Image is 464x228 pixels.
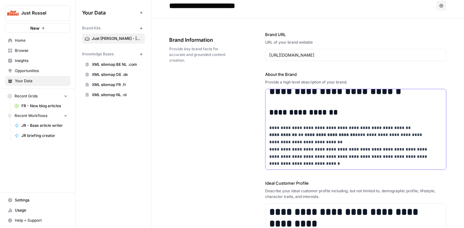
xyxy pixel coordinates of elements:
a: Opportunities [5,66,70,76]
span: Browse [15,48,68,53]
a: XML sitemap DE .de [82,70,145,80]
a: XML sitemap FR .fr [82,80,145,90]
span: Insights [15,58,68,64]
span: New [30,25,39,31]
img: Just Russel Logo [7,7,19,19]
a: Your Data [5,76,70,86]
a: XML sitemap NL .nl [82,90,145,100]
span: XML sitemap FR .fr [92,82,142,88]
span: Recent Grids [15,93,38,99]
span: Help + Support [15,218,68,223]
label: Brand URL [265,31,447,38]
span: XML sitemap NL .nl [92,92,142,98]
span: Just [PERSON_NAME] - [GEOGRAPHIC_DATA]-FR [92,36,142,41]
span: JR - Base article writer [21,123,68,128]
a: Insights [5,56,70,66]
span: Provide key brand facts for accurate and grounded content creation. [169,46,230,63]
a: Browse [5,46,70,56]
a: JR - Base article writer [12,120,70,131]
span: XML sitemap DE .de [92,72,142,77]
a: Settings [5,195,70,205]
div: Describe your ideal customer profile including, but not limited to, demographic profile, lifestyl... [265,188,447,200]
div: URL of your brand website [265,40,447,45]
span: Brand Kits [82,25,100,31]
button: Recent Workflows [5,111,70,120]
button: New [5,23,70,33]
a: Usage [5,205,70,215]
span: XML sitemap BE NL .com [92,62,142,67]
input: www.sundaysoccer.com [269,52,443,58]
span: Knowledge Bases [82,51,114,57]
button: Recent Grids [5,91,70,101]
span: Recent Workflows [15,113,47,119]
span: Opportunities [15,68,68,74]
a: Just [PERSON_NAME] - [GEOGRAPHIC_DATA]-FR [82,34,145,44]
div: Provide a high level description of your brand. [265,79,447,85]
a: Home [5,35,70,46]
span: JR briefing creator [21,133,68,139]
span: Home [15,38,68,43]
span: Settings [15,197,68,203]
a: JR briefing creator [12,131,70,141]
span: Your Data [15,78,68,84]
span: Brand Information [169,36,230,44]
label: About the Brand [265,71,447,77]
button: Workspace: Just Russel [5,5,70,21]
span: Your Data [82,9,137,16]
a: XML sitemap BE NL .com [82,59,145,70]
a: FR - New blog articles [12,101,70,111]
span: Just Russel [21,10,59,16]
span: Usage [15,207,68,213]
label: Ideal Customer Profile [265,180,447,186]
span: FR - New blog articles [21,103,68,109]
button: Help + Support [5,215,70,225]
